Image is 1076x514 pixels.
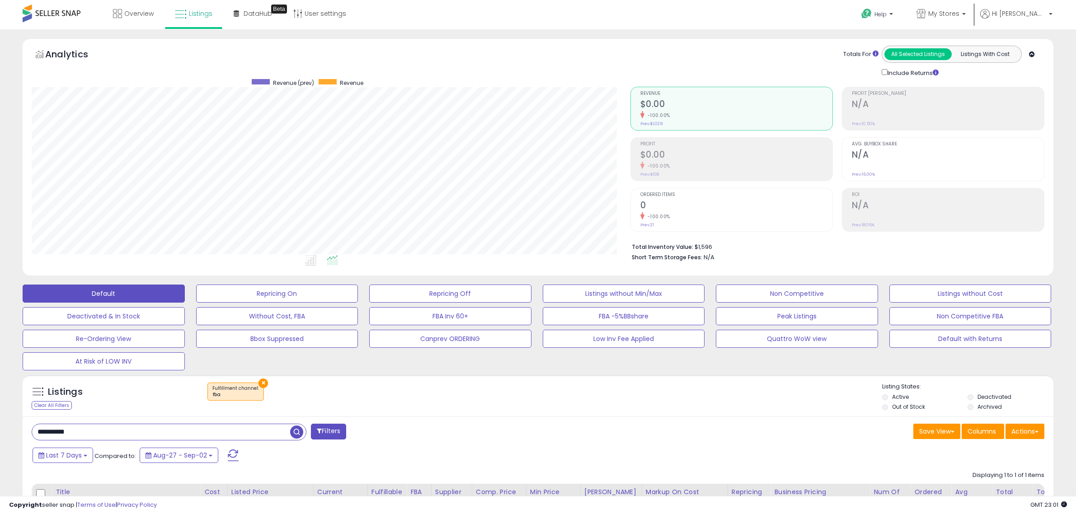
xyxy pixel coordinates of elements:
span: Revenue [340,79,363,87]
div: Total Profit [1036,487,1069,506]
button: Columns [962,424,1004,439]
a: Privacy Policy [117,500,157,509]
div: Supplier [435,487,468,497]
span: DataHub [244,9,272,18]
small: Prev: $1,029 [640,121,663,126]
button: Without Cost, FBA [196,307,358,325]
button: Filters [311,424,346,439]
span: Fulfillment channel : [212,385,259,398]
small: -100.00% [644,163,670,169]
span: N/A [704,253,714,262]
span: Aug-27 - Sep-02 [153,451,207,460]
span: Revenue (prev) [273,79,314,87]
span: Profit [640,142,832,147]
a: Hi [PERSON_NAME] [980,9,1053,29]
button: Peak Listings [716,307,878,325]
button: All Selected Listings [884,48,952,60]
button: Low Inv Fee Applied [543,330,705,348]
div: Repricing [732,487,767,497]
button: Repricing On [196,285,358,303]
small: -100.00% [644,213,670,220]
h2: $0.00 [640,99,832,111]
span: Help [874,10,887,18]
button: Actions [1006,424,1044,439]
label: Deactivated [977,393,1011,401]
h2: $0.00 [640,150,832,162]
span: ROI [852,192,1044,197]
div: Business Pricing [774,487,866,497]
b: Total Inventory Value: [632,243,693,251]
small: Prev: 10.50% [852,121,875,126]
div: Title [56,487,197,497]
h5: Listings [48,386,83,398]
button: At Risk of LOW INV [23,352,185,370]
button: Non Competitive [716,285,878,303]
div: Cost [204,487,224,497]
h5: Analytics [45,48,106,63]
div: Displaying 1 to 1 of 1 items [973,471,1044,480]
span: My Stores [928,9,959,18]
small: -100.00% [644,112,670,119]
div: Num of Comp. [874,487,907,506]
button: Repricing Off [369,285,531,303]
span: Revenue [640,91,832,96]
div: fba [212,392,259,398]
span: 2025-09-12 23:01 GMT [1030,500,1067,509]
div: Min Price [530,487,577,497]
button: Last 7 Days [33,448,93,463]
strong: Copyright [9,500,42,509]
div: [PERSON_NAME] [584,487,638,497]
button: Canprev ORDERING [369,330,531,348]
small: Prev: 21 [640,222,654,228]
span: Hi [PERSON_NAME] [992,9,1046,18]
div: Ordered Items [914,487,947,506]
div: Total Rev. [996,487,1029,506]
small: Prev: 16.00% [852,172,875,177]
button: FBA Inv 60+ [369,307,531,325]
label: Active [892,393,909,401]
div: Markup on Cost [646,487,724,497]
button: Quattro WoW view [716,330,878,348]
small: Prev: 18.06% [852,222,874,228]
div: Include Returns [875,67,949,78]
span: Last 7 Days [46,451,82,460]
span: Avg. Buybox Share [852,142,1044,147]
span: Profit [PERSON_NAME] [852,91,1044,96]
span: Listings [189,9,212,18]
label: Archived [977,403,1002,411]
div: Totals For [843,50,879,59]
button: Listings without Min/Max [543,285,705,303]
i: Get Help [861,8,872,19]
p: Listing States: [882,383,1053,391]
button: Re-Ordering View [23,330,185,348]
h2: N/A [852,150,1044,162]
div: Listed Price [231,487,310,497]
div: Clear All Filters [32,401,72,410]
a: Terms of Use [77,500,116,509]
button: Default [23,285,185,303]
li: $1,596 [632,241,1038,252]
button: Non Competitive FBA [889,307,1052,325]
b: Short Term Storage Fees: [632,253,702,261]
div: Tooltip anchor [271,5,287,14]
label: Out of Stock [892,403,925,411]
button: FBA -5%BBshare [543,307,705,325]
div: Current Buybox Price [317,487,364,506]
button: × [258,378,268,388]
div: Fulfillable Quantity [371,487,403,506]
span: Compared to: [94,452,136,460]
span: Overview [124,9,154,18]
h2: 0 [640,200,832,212]
button: Bbox Suppressed [196,330,358,348]
span: Ordered Items [640,192,832,197]
button: Listings With Cost [951,48,1019,60]
h2: N/A [852,200,1044,212]
small: Prev: $108 [640,172,659,177]
a: Help [854,1,902,29]
button: Listings without Cost [889,285,1052,303]
button: Deactivated & In Stock [23,307,185,325]
button: Aug-27 - Sep-02 [140,448,218,463]
button: Save View [913,424,960,439]
span: Columns [968,427,996,436]
button: Default with Returns [889,330,1052,348]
